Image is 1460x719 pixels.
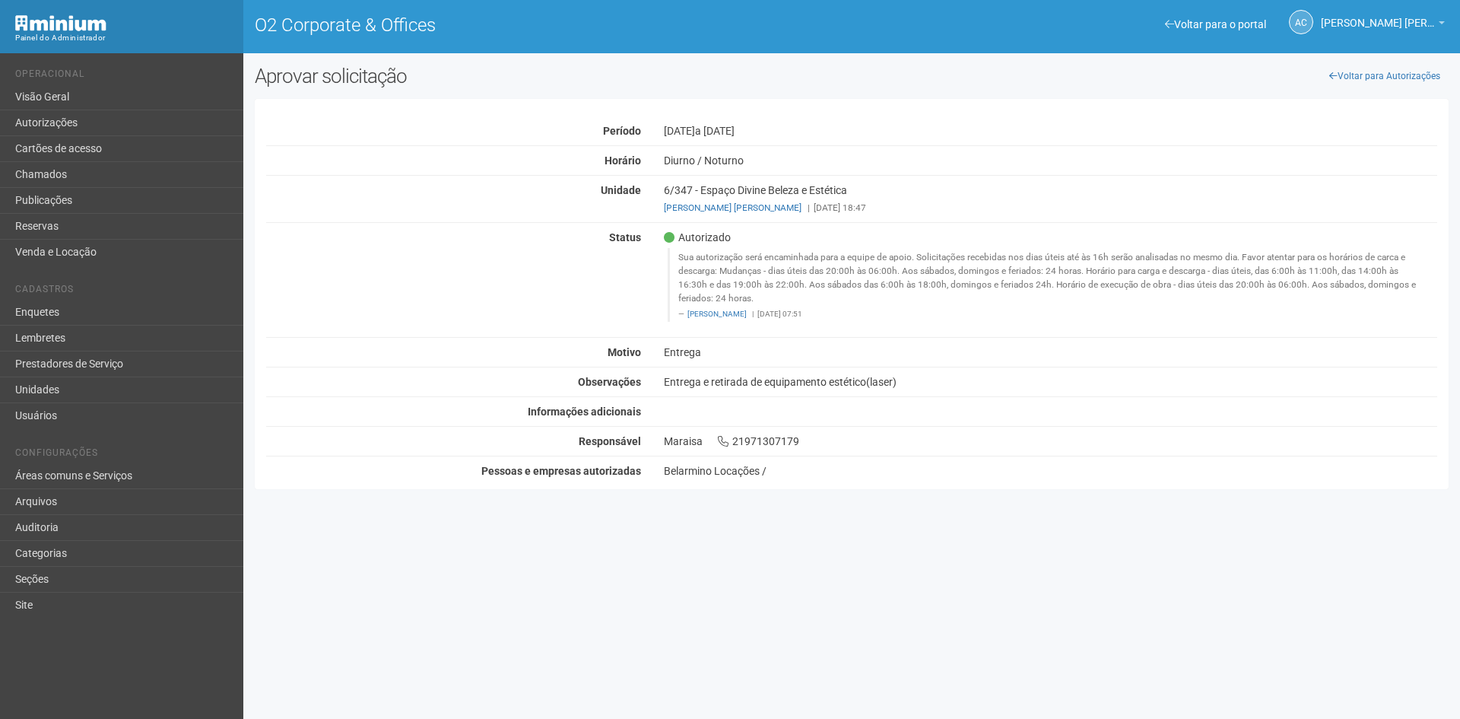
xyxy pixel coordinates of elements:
[15,284,232,300] li: Cadastros
[664,202,801,213] a: [PERSON_NAME] [PERSON_NAME]
[695,125,735,137] span: a [DATE]
[664,464,1437,478] div: Belarmino Locações /
[255,65,840,87] h2: Aprovar solicitação
[1321,19,1445,31] a: [PERSON_NAME] [PERSON_NAME]
[687,310,747,318] a: [PERSON_NAME]
[678,309,1429,320] footer: [DATE] 07:51
[1289,10,1313,34] a: AC
[1321,2,1435,29] span: Ana Carla de Carvalho Silva
[808,202,810,213] span: |
[752,310,754,318] span: |
[652,124,1449,138] div: [DATE]
[15,31,232,45] div: Painel do Administrador
[15,68,232,84] li: Operacional
[601,184,641,196] strong: Unidade
[255,15,840,35] h1: O2 Corporate & Offices
[609,231,641,243] strong: Status
[1321,65,1449,87] a: Voltar para Autorizações
[652,183,1449,215] div: 6/347 - Espaço Divine Beleza e Estética
[652,375,1449,389] div: Entrega e retirada de equipamento estético(laser)
[603,125,641,137] strong: Período
[608,346,641,358] strong: Motivo
[481,465,641,477] strong: Pessoas e empresas autorizadas
[15,447,232,463] li: Configurações
[578,376,641,388] strong: Observações
[664,201,1437,215] div: [DATE] 18:47
[579,435,641,447] strong: Responsável
[652,154,1449,167] div: Diurno / Noturno
[668,248,1437,322] blockquote: Sua autorização será encaminhada para a equipe de apoio. Solicitações recebidas nos dias úteis at...
[528,406,641,418] strong: Informações adicionais
[652,345,1449,359] div: Entrega
[652,434,1449,448] div: Maraisa 21971307179
[605,154,641,167] strong: Horário
[664,231,731,244] span: Autorizado
[15,15,106,31] img: Minium
[1165,18,1266,30] a: Voltar para o portal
